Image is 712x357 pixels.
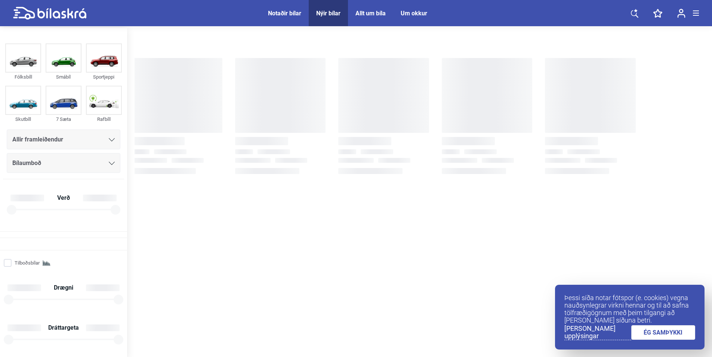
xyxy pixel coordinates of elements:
[12,158,41,168] span: Bílaumboð
[268,10,301,17] a: Notaðir bílar
[46,73,81,81] div: Smábíl
[12,134,63,145] span: Allir framleiðendur
[52,285,75,291] span: Drægni
[564,294,695,324] p: Þessi síða notar fótspor (e. cookies) vegna nauðsynlegrar virkni hennar og til að safna tölfræðig...
[55,195,72,201] span: Verð
[46,325,81,331] span: Dráttargeta
[5,115,41,123] div: Skutbíll
[86,115,122,123] div: Rafbíll
[564,325,631,340] a: [PERSON_NAME] upplýsingar
[46,115,81,123] div: 7 Sæta
[401,10,427,17] a: Um okkur
[316,10,340,17] a: Nýir bílar
[5,73,41,81] div: Fólksbíll
[677,9,685,18] img: user-login.svg
[15,259,40,267] span: Tilboðsbílar
[631,325,696,340] a: ÉG SAMÞYKKI
[86,73,122,81] div: Sportjeppi
[355,10,386,17] a: Allt um bíla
